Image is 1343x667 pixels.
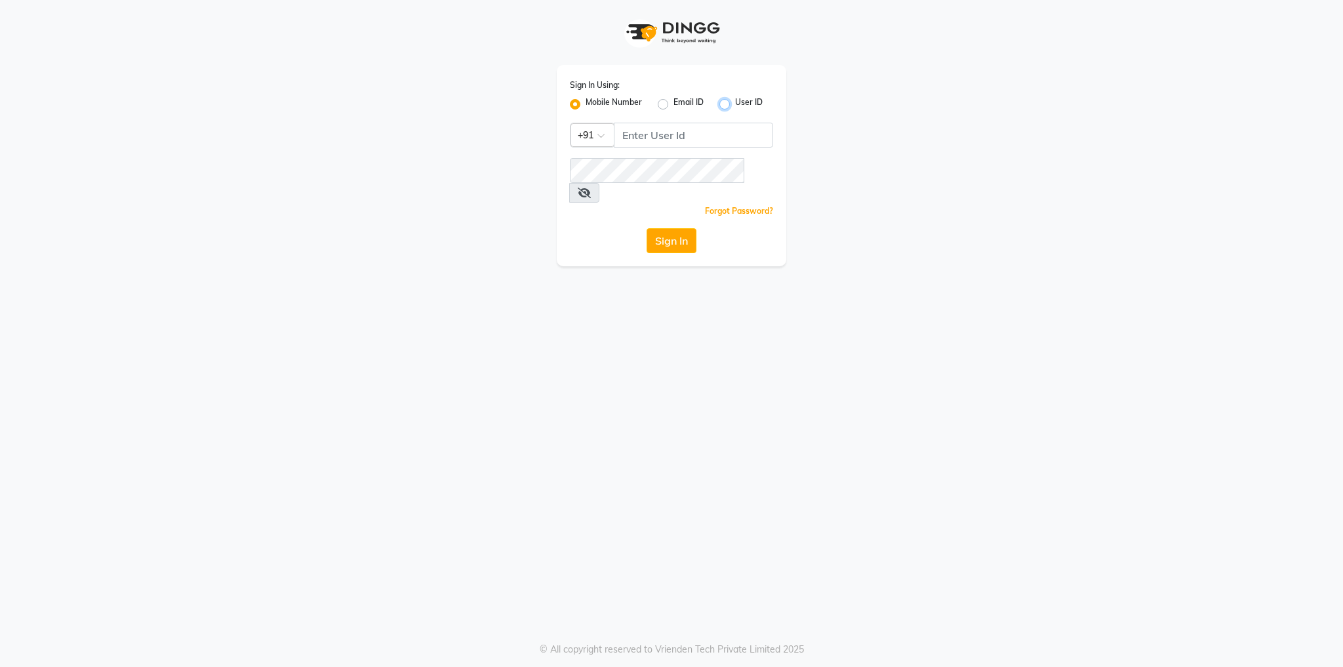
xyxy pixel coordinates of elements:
label: Email ID [673,96,704,112]
button: Sign In [647,228,696,253]
input: Username [614,123,773,148]
label: Mobile Number [586,96,642,112]
label: User ID [735,96,763,112]
img: logo1.svg [619,13,724,52]
label: Sign In Using: [570,79,620,91]
input: Username [570,158,744,183]
a: Forgot Password? [705,206,773,216]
